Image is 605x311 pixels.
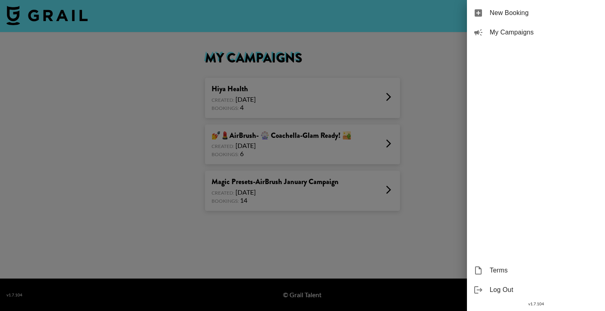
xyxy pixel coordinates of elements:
div: Log Out [467,280,605,300]
span: My Campaigns [490,28,599,37]
div: v 1.7.104 [467,300,605,308]
div: New Booking [467,3,605,23]
div: Terms [467,261,605,280]
span: Terms [490,266,599,275]
span: New Booking [490,8,599,18]
iframe: Drift Widget Chat Controller [564,270,595,301]
div: My Campaigns [467,23,605,42]
span: Log Out [490,285,599,295]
